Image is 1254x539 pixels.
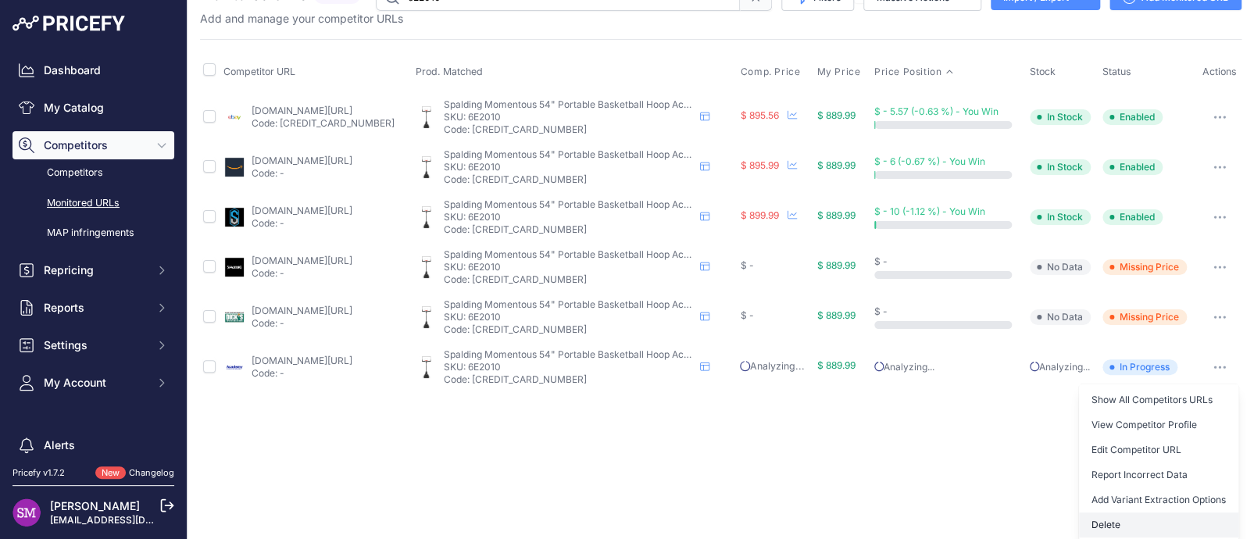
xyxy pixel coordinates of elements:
[200,11,403,27] p: Add and manage your competitor URLs
[444,298,881,310] span: Spalding Momentous 54" Portable Basketball Hoop Acrylic Backboard - Clear - 54 Inch Backboard
[252,117,395,130] p: Code: [CREDIT_CARD_NUMBER]
[444,173,694,186] p: Code: [CREDIT_CARD_NUMBER]
[1079,487,1238,512] button: Add Variant Extraction Options
[816,159,855,171] span: $ 889.99
[1102,259,1187,275] span: Missing Price
[1030,309,1091,325] span: No Data
[816,259,855,271] span: $ 889.99
[740,259,810,272] div: $ -
[740,360,804,372] span: Analyzing...
[252,155,352,166] a: [DOMAIN_NAME][URL]
[444,123,694,136] p: Code: [CREDIT_CARD_NUMBER]
[252,317,352,330] p: Code: -
[1102,359,1177,375] span: In Progress
[444,148,881,160] span: Spalding Momentous 54" Portable Basketball Hoop Acrylic Backboard - Clear - 54 Inch Backboard
[1030,209,1091,225] span: In Stock
[50,514,213,526] a: [EMAIL_ADDRESS][DOMAIN_NAME]
[44,137,146,153] span: Competitors
[874,361,1024,373] p: Analyzing...
[740,66,800,78] span: Comp. Price
[444,248,881,260] span: Spalding Momentous 54" Portable Basketball Hoop Acrylic Backboard - Clear - 54 Inch Backboard
[44,375,146,391] span: My Account
[740,66,803,78] button: Comp. Price
[816,66,863,78] button: My Price
[1030,159,1091,175] span: In Stock
[444,211,694,223] p: SKU: 6E2010
[252,367,352,380] p: Code: -
[1079,512,1238,537] button: Delete
[252,267,352,280] p: Code: -
[252,167,352,180] p: Code: -
[816,109,855,121] span: $ 889.99
[223,66,295,77] span: Competitor URL
[1079,437,1238,462] a: Edit Competitor URL
[1102,309,1187,325] span: Missing Price
[1030,109,1091,125] span: In Stock
[252,255,352,266] a: [DOMAIN_NAME][URL]
[129,467,174,478] a: Changelog
[44,337,146,353] span: Settings
[874,105,999,117] span: $ - 5.57 (-0.63 %) - You Win
[252,305,352,316] a: [DOMAIN_NAME][URL]
[13,159,174,187] a: Competitors
[252,217,352,230] p: Code: -
[1102,66,1131,77] span: Status
[13,294,174,322] button: Reports
[1102,109,1163,125] span: Enabled
[444,373,694,386] p: Code: [CREDIT_CARD_NUMBER]
[13,190,174,217] a: Monitored URLs
[740,209,778,221] span: $ 899.99
[816,209,855,221] span: $ 889.99
[44,262,146,278] span: Repricing
[13,94,174,122] a: My Catalog
[874,155,985,167] span: $ - 6 (-0.67 %) - You Win
[1030,361,1096,373] p: Analyzing...
[13,56,174,84] a: Dashboard
[816,66,860,78] span: My Price
[416,66,483,77] span: Prod. Matched
[1030,66,1056,77] span: Stock
[874,305,1024,318] div: $ -
[13,431,174,459] a: Alerts
[444,198,881,210] span: Spalding Momentous 54" Portable Basketball Hoop Acrylic Backboard - Clear - 54 Inch Backboard
[740,159,778,171] span: $ 895.99
[44,300,146,316] span: Reports
[13,256,174,284] button: Repricing
[50,499,140,512] a: [PERSON_NAME]
[816,359,855,371] span: $ 889.99
[1079,412,1238,437] a: View Competitor Profile
[874,66,954,78] button: Price Position
[444,311,694,323] p: SKU: 6E2010
[740,309,810,322] div: $ -
[252,355,352,366] a: [DOMAIN_NAME][URL]
[13,131,174,159] button: Competitors
[816,309,855,321] span: $ 889.99
[13,466,65,480] div: Pricefy v1.7.2
[1102,159,1163,175] span: Enabled
[252,105,352,116] a: [DOMAIN_NAME][URL]
[13,56,174,519] nav: Sidebar
[444,111,694,123] p: SKU: 6E2010
[1079,462,1238,487] button: Report Incorrect Data
[444,361,694,373] p: SKU: 6E2010
[1202,66,1237,77] span: Actions
[1102,209,1163,225] span: Enabled
[1079,387,1238,412] a: Show All Competitors URLs
[13,16,125,31] img: Pricefy Logo
[95,466,126,480] span: New
[444,323,694,336] p: Code: [CREDIT_CARD_NUMBER]
[252,205,352,216] a: [DOMAIN_NAME][URL]
[13,331,174,359] button: Settings
[444,161,694,173] p: SKU: 6E2010
[444,273,694,286] p: Code: [CREDIT_CARD_NUMBER]
[444,348,881,360] span: Spalding Momentous 54" Portable Basketball Hoop Acrylic Backboard - Clear - 54 Inch Backboard
[740,109,778,121] span: $ 895.56
[13,369,174,397] button: My Account
[1030,259,1091,275] span: No Data
[444,223,694,236] p: Code: [CREDIT_CARD_NUMBER]
[874,66,941,78] span: Price Position
[874,205,985,217] span: $ - 10 (-1.12 %) - You Win
[444,261,694,273] p: SKU: 6E2010
[444,98,881,110] span: Spalding Momentous 54" Portable Basketball Hoop Acrylic Backboard - Clear - 54 Inch Backboard
[874,255,1024,268] div: $ -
